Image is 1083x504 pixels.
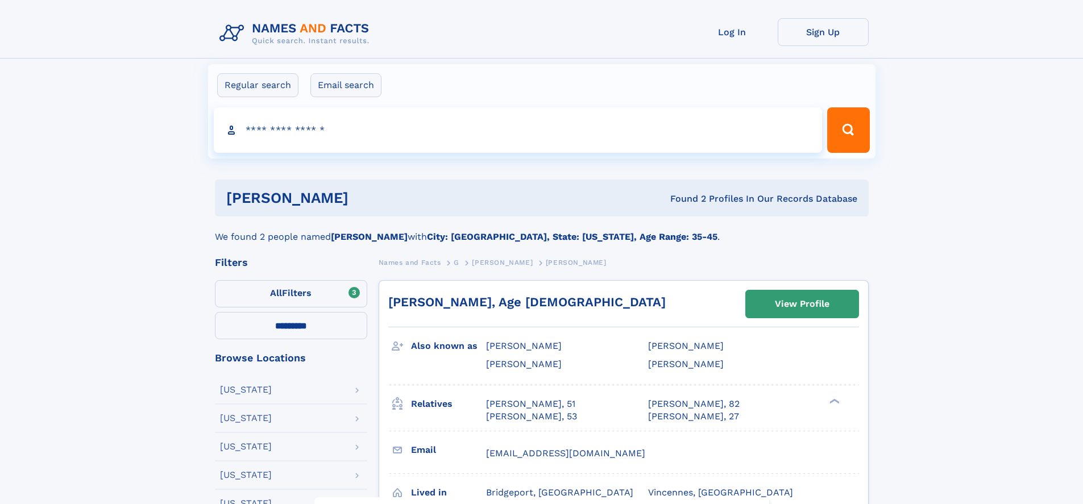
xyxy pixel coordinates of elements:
h3: Email [411,440,486,460]
div: Found 2 Profiles In Our Records Database [509,193,857,205]
a: [PERSON_NAME], Age [DEMOGRAPHIC_DATA] [388,295,666,309]
a: Log In [687,18,778,46]
div: We found 2 people named with . [215,216,869,244]
span: [EMAIL_ADDRESS][DOMAIN_NAME] [486,448,645,459]
div: [US_STATE] [220,414,272,423]
img: Logo Names and Facts [215,18,379,49]
a: G [454,255,459,269]
div: [US_STATE] [220,442,272,451]
a: Sign Up [778,18,869,46]
a: View Profile [746,290,858,318]
h3: Also known as [411,336,486,356]
div: Filters [215,257,367,268]
div: View Profile [775,291,829,317]
a: [PERSON_NAME], 51 [486,398,575,410]
span: [PERSON_NAME] [472,259,533,266]
span: [PERSON_NAME] [648,340,724,351]
div: ❯ [827,397,840,405]
span: [PERSON_NAME] [486,340,562,351]
span: [PERSON_NAME] [648,359,724,369]
label: Email search [310,73,381,97]
a: [PERSON_NAME] [472,255,533,269]
a: [PERSON_NAME], 82 [648,398,740,410]
label: Regular search [217,73,298,97]
div: [US_STATE] [220,470,272,480]
span: [PERSON_NAME] [486,359,562,369]
div: Browse Locations [215,353,367,363]
span: [PERSON_NAME] [546,259,607,266]
span: All [270,288,282,298]
b: City: [GEOGRAPHIC_DATA], State: [US_STATE], Age Range: 35-45 [427,231,717,242]
h1: [PERSON_NAME] [226,191,509,205]
a: [PERSON_NAME], 27 [648,410,739,423]
div: [US_STATE] [220,385,272,394]
h3: Relatives [411,394,486,414]
input: search input [214,107,823,153]
b: [PERSON_NAME] [331,231,408,242]
span: Vincennes, [GEOGRAPHIC_DATA] [648,487,793,498]
span: Bridgeport, [GEOGRAPHIC_DATA] [486,487,633,498]
h3: Lived in [411,483,486,502]
a: [PERSON_NAME], 53 [486,410,577,423]
a: Names and Facts [379,255,441,269]
label: Filters [215,280,367,307]
button: Search Button [827,107,869,153]
span: G [454,259,459,266]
